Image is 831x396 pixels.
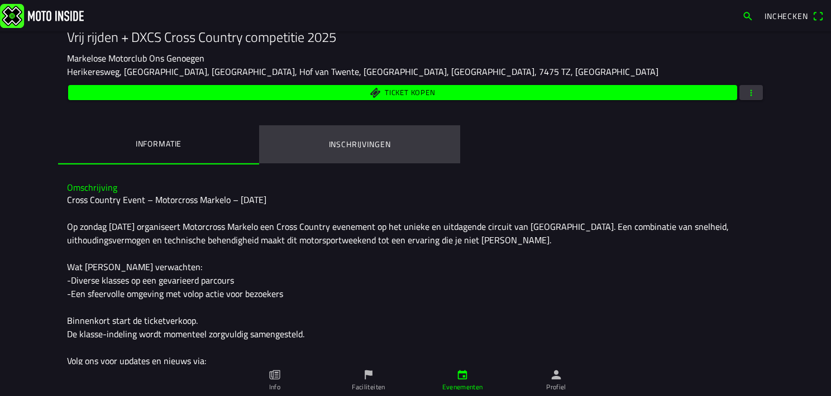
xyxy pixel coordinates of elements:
a: Incheckenqr scanner [759,6,829,25]
ion-icon: flag [362,369,375,381]
ion-label: Faciliteiten [352,382,385,392]
h3: Omschrijving [67,182,764,193]
ion-label: Profiel [546,382,566,392]
ion-icon: paper [269,369,281,381]
span: Ticket kopen [385,89,435,97]
ion-label: Info [269,382,280,392]
ion-text: Markelose Motorclub Ons Genoegen [67,51,204,65]
ion-text: Herikeresweg, [GEOGRAPHIC_DATA], [GEOGRAPHIC_DATA], Hof van Twente, [GEOGRAPHIC_DATA], [GEOGRAPHI... [67,65,658,78]
h1: Vrij rijden + DXCS Cross Country competitie 2025 [67,29,764,45]
a: search [737,6,759,25]
ion-label: Informatie [136,138,182,150]
ion-icon: person [550,369,562,381]
ion-label: Inschrijvingen [329,138,391,150]
span: Inchecken [765,10,808,22]
ion-icon: calendar [456,369,469,381]
ion-label: Evenementen [442,382,483,392]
